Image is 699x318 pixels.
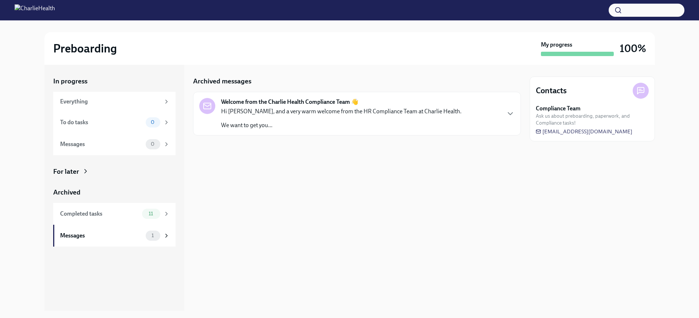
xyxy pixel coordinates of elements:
strong: Welcome from the Charlie Health Compliance Team 👋 [221,98,358,106]
span: 1 [147,233,158,238]
h5: Archived messages [193,76,251,86]
span: 11 [144,211,157,216]
div: To do tasks [60,118,143,126]
a: Completed tasks11 [53,203,176,225]
div: For later [53,167,79,176]
div: Everything [60,98,160,106]
a: [EMAIL_ADDRESS][DOMAIN_NAME] [536,128,632,135]
div: Completed tasks [60,210,139,218]
img: CharlieHealth [15,4,55,16]
span: 0 [146,119,159,125]
a: For later [53,167,176,176]
a: Archived [53,188,176,197]
p: Hi [PERSON_NAME], and a very warm welcome from the HR Compliance Team at Charlie Health. [221,107,462,115]
span: Ask us about preboarding, paperwork, and Compliance tasks! [536,113,649,126]
h2: Preboarding [53,41,117,56]
span: 0 [146,141,159,147]
a: Everything [53,92,176,111]
h4: Contacts [536,85,567,96]
a: In progress [53,76,176,86]
a: To do tasks0 [53,111,176,133]
a: Messages1 [53,225,176,247]
strong: Compliance Team [536,105,581,113]
a: Messages0 [53,133,176,155]
strong: My progress [541,41,572,49]
p: We want to get you... [221,121,462,129]
div: Messages [60,140,143,148]
h3: 100% [620,42,646,55]
div: Messages [60,232,143,240]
